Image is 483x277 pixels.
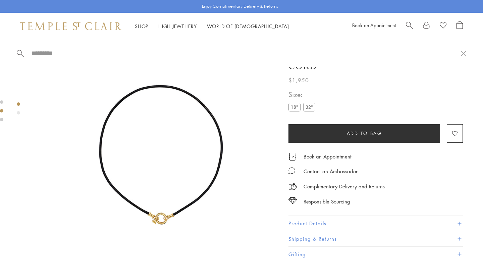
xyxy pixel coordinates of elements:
[288,89,318,100] span: Size:
[288,103,301,111] label: 18"
[288,216,463,231] button: Product Details
[17,101,20,120] div: Product gallery navigation
[202,3,278,10] p: Enjoy Complimentary Delivery & Returns
[440,21,446,31] a: View Wishlist
[44,40,278,275] img: N00001-BLK18OC
[304,197,350,206] div: Responsible Sourcing
[288,167,295,174] img: MessageIcon-01_2.svg
[288,231,463,246] button: Shipping & Returns
[135,22,289,31] nav: Main navigation
[288,76,309,85] span: $1,950
[158,23,197,30] a: High JewelleryHigh Jewellery
[135,23,148,30] a: ShopShop
[347,130,382,137] span: Add to bag
[288,182,297,191] img: icon_delivery.svg
[304,153,352,160] a: Book an Appointment
[304,182,385,191] p: Complimentary Delivery and Returns
[288,153,297,160] img: icon_appointment.svg
[352,22,396,29] a: Book an Appointment
[20,22,121,30] img: Temple St. Clair
[406,21,413,31] a: Search
[207,23,289,30] a: World of [DEMOGRAPHIC_DATA]World of [DEMOGRAPHIC_DATA]
[288,247,463,262] button: Gifting
[288,197,297,204] img: icon_sourcing.svg
[288,124,440,143] button: Add to bag
[304,167,358,176] div: Contact an Ambassador
[449,245,476,270] iframe: Gorgias live chat messenger
[457,21,463,31] a: Open Shopping Bag
[303,103,315,111] label: 32"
